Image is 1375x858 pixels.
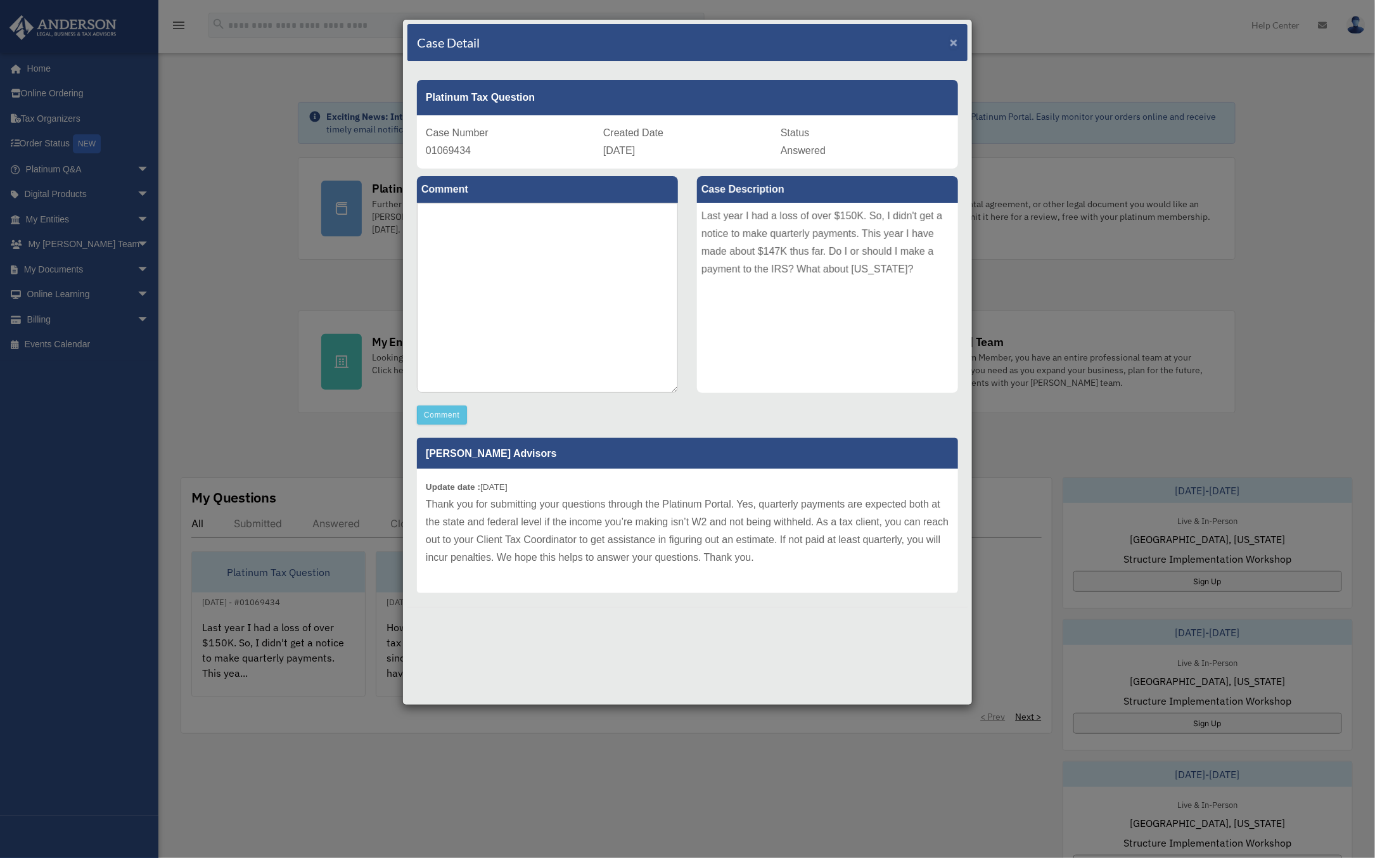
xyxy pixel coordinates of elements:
span: × [950,35,958,49]
div: Platinum Tax Question [417,80,958,115]
label: Case Description [697,176,958,203]
p: [PERSON_NAME] Advisors [417,438,958,469]
b: Update date : [426,482,480,492]
span: Created Date [603,127,663,138]
small: [DATE] [426,482,508,492]
span: [DATE] [603,145,635,156]
button: Close [950,35,958,49]
div: Last year I had a loss of over $150K. So, I didn't get a notice to make quarterly payments. This ... [697,203,958,393]
p: Thank you for submitting your questions through the Platinum Portal. Yes, quarterly payments are ... [426,496,949,567]
label: Comment [417,176,678,203]
span: Case Number [426,127,489,138]
h4: Case Detail [417,34,480,51]
span: 01069434 [426,145,471,156]
button: Comment [417,406,467,425]
span: Status [781,127,809,138]
span: Answered [781,145,826,156]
